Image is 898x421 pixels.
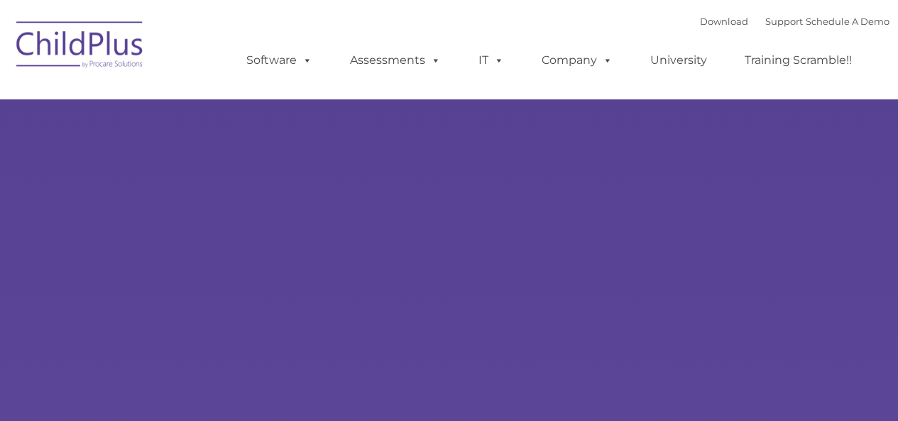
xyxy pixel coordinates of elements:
[9,11,151,82] img: ChildPlus by Procare Solutions
[765,16,803,27] a: Support
[464,46,518,75] a: IT
[232,46,327,75] a: Software
[336,46,455,75] a: Assessments
[730,46,866,75] a: Training Scramble!!
[700,16,748,27] a: Download
[806,16,889,27] a: Schedule A Demo
[700,16,889,27] font: |
[527,46,627,75] a: Company
[636,46,721,75] a: University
